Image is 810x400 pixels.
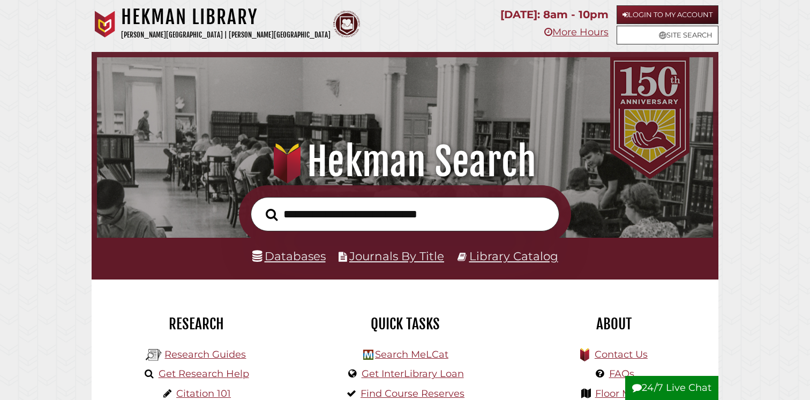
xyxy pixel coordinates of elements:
a: Citation 101 [176,388,231,399]
h1: Hekman Search [109,138,701,185]
a: Library Catalog [469,249,558,263]
a: Journals By Title [349,249,444,263]
h2: Quick Tasks [309,315,501,333]
p: [PERSON_NAME][GEOGRAPHIC_DATA] | [PERSON_NAME][GEOGRAPHIC_DATA] [121,29,331,41]
h1: Hekman Library [121,5,331,29]
h2: Research [100,315,292,333]
a: Databases [252,249,326,263]
img: Calvin University [92,11,118,37]
button: Search [260,206,283,224]
a: Login to My Account [617,5,718,24]
a: Floor Maps [595,388,648,399]
i: Search [266,208,277,221]
img: Hekman Library Logo [146,347,162,363]
p: [DATE]: 8am - 10pm [500,5,609,24]
a: FAQs [609,368,634,380]
img: Calvin Theological Seminary [333,11,360,37]
a: Research Guides [164,349,246,360]
h2: About [517,315,710,333]
a: Contact Us [595,349,648,360]
a: Search MeLCat [375,349,448,360]
a: Find Course Reserves [361,388,464,399]
a: Get Research Help [159,368,249,380]
a: Site Search [617,26,718,44]
a: More Hours [544,26,609,38]
a: Get InterLibrary Loan [362,368,464,380]
img: Hekman Library Logo [363,350,373,360]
